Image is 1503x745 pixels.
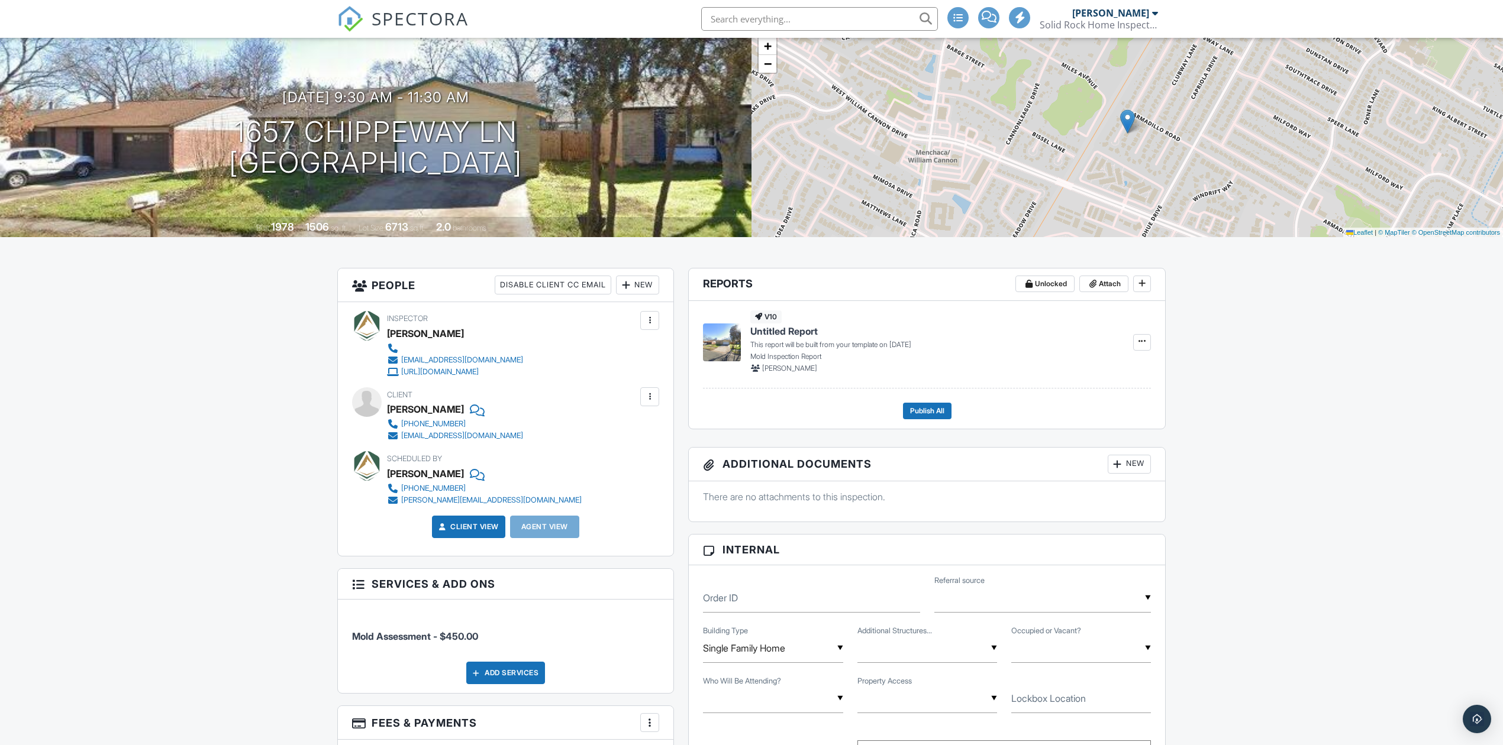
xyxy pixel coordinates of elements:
[359,223,383,232] span: Lot Size
[1346,229,1373,236] a: Leaflet
[764,56,772,71] span: −
[387,430,523,442] a: [EMAIL_ADDRESS][DOMAIN_NAME]
[495,276,611,294] div: Disable Client CC Email
[401,419,466,429] div: [PHONE_NUMBER]
[385,221,408,233] div: 6713
[453,223,486,232] span: bathrooms
[401,367,479,377] div: [URL][DOMAIN_NAME]
[436,521,499,533] a: Client View
[387,366,523,378] a: [URL][DOMAIN_NAME]
[466,662,545,684] div: Add Services
[372,6,469,31] span: SPECTORA
[387,454,442,463] span: Scheduled By
[703,626,748,636] label: Building Type
[352,630,478,642] span: Mold Assessment - $450.00
[401,495,582,505] div: [PERSON_NAME][EMAIL_ADDRESS][DOMAIN_NAME]
[401,431,523,440] div: [EMAIL_ADDRESS][DOMAIN_NAME]
[387,482,582,494] a: [PHONE_NUMBER]
[338,569,673,600] h3: Services & Add ons
[387,418,523,430] a: [PHONE_NUMBER]
[387,494,582,506] a: [PERSON_NAME][EMAIL_ADDRESS][DOMAIN_NAME]
[934,575,985,586] label: Referral source
[759,37,776,55] a: Zoom in
[759,55,776,73] a: Zoom out
[305,221,329,233] div: 1506
[689,448,1165,481] h3: Additional Documents
[1072,7,1149,19] div: [PERSON_NAME]
[352,608,659,652] li: Service: Mold Assessment
[282,89,469,105] h3: [DATE] 9:30 am - 11:30 am
[387,390,412,399] span: Client
[857,676,912,686] label: Property Access
[703,490,1151,503] p: There are no attachments to this inspection.
[1375,229,1376,236] span: |
[1378,229,1410,236] a: © MapTiler
[401,484,466,493] div: [PHONE_NUMBER]
[387,314,428,323] span: Inspector
[331,223,347,232] span: sq. ft.
[1011,684,1151,713] input: Lockbox Location
[271,221,294,233] div: 1978
[689,535,1165,565] h3: Internal
[401,355,523,365] div: [EMAIL_ADDRESS][DOMAIN_NAME]
[1120,109,1135,134] img: Marker
[1412,229,1500,236] a: © OpenStreetMap contributors
[256,223,269,232] span: Built
[1108,455,1151,474] div: New
[387,325,464,342] div: [PERSON_NAME]
[857,626,932,636] label: Additional Structures or Units
[410,223,425,232] span: sq.ft.
[703,676,781,686] label: Who Will Be Attending?
[616,276,659,294] div: New
[1011,626,1081,636] label: Occupied or Vacant?
[229,116,522,179] h1: 1657 Chippeway Ln [GEOGRAPHIC_DATA]
[701,7,938,31] input: Search everything...
[436,221,451,233] div: 2.0
[387,354,523,366] a: [EMAIL_ADDRESS][DOMAIN_NAME]
[1040,19,1158,31] div: Solid Rock Home Inspections
[1463,705,1491,733] div: Open Intercom Messenger
[764,38,772,53] span: +
[337,6,363,32] img: The Best Home Inspection Software - Spectora
[387,465,464,482] div: [PERSON_NAME]
[703,591,738,604] label: Order ID
[387,400,464,418] div: [PERSON_NAME]
[1011,692,1086,705] label: Lockbox Location
[338,268,673,302] h3: People
[338,706,673,740] h3: Fees & Payments
[337,16,469,41] a: SPECTORA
